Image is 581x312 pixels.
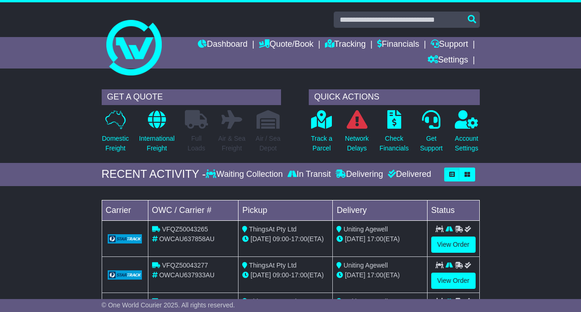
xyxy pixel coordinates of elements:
span: ThingsAt Pty Ltd [249,262,297,269]
p: International Freight [139,134,175,153]
span: ThingsAt Pty Ltd [249,298,297,305]
p: Air & Sea Freight [218,134,245,153]
span: VFQZ50043265 [162,225,208,233]
a: CheckFinancials [379,110,409,158]
span: VFQZ50043296 [162,298,208,305]
a: View Order [431,237,476,253]
span: 09:00 [273,235,289,243]
div: Delivered [385,169,431,180]
div: GET A QUOTE [102,89,281,105]
a: Tracking [325,37,366,53]
span: VFQZ50043277 [162,262,208,269]
td: Pickup [239,200,333,220]
div: (ETA) [336,270,423,280]
div: (ETA) [336,234,423,244]
span: Uniting Agewell [343,262,388,269]
span: [DATE] [251,271,271,279]
span: OWCAU637933AU [159,271,214,279]
a: Dashboard [198,37,247,53]
div: - (ETA) [242,234,329,244]
span: 17:00 [367,271,383,279]
span: Uniting Agewell [343,225,388,233]
a: Track aParcel [311,110,333,158]
a: Settings [428,53,468,69]
a: Financials [377,37,419,53]
div: Waiting Collection [206,169,285,180]
td: Delivery [333,200,427,220]
a: Quote/Book [259,37,313,53]
div: - (ETA) [242,270,329,280]
span: 17:00 [291,235,307,243]
td: Carrier [102,200,148,220]
span: OWCAU637858AU [159,235,214,243]
p: Get Support [420,134,443,153]
img: GetCarrierServiceLogo [108,234,142,243]
div: Delivering [333,169,385,180]
span: [DATE] [345,271,365,279]
a: View Order [431,273,476,289]
a: InternationalFreight [139,110,175,158]
div: In Transit [285,169,333,180]
p: Network Delays [345,134,368,153]
span: Uniting Agewell [343,298,388,305]
a: Support [431,37,468,53]
a: AccountSettings [454,110,479,158]
span: 17:00 [291,271,307,279]
p: Check Financials [379,134,409,153]
p: Air / Sea Depot [256,134,281,153]
img: GetCarrierServiceLogo [108,270,142,280]
div: RECENT ACTIVITY - [102,168,206,181]
span: 17:00 [367,235,383,243]
a: NetworkDelays [344,110,369,158]
span: [DATE] [345,235,365,243]
div: QUICK ACTIONS [309,89,480,105]
span: © One World Courier 2025. All rights reserved. [102,301,235,309]
td: Status [427,200,479,220]
a: GetSupport [420,110,443,158]
span: 09:00 [273,271,289,279]
a: DomesticFreight [102,110,129,158]
span: [DATE] [251,235,271,243]
span: ThingsAt Pty Ltd [249,225,297,233]
p: Full Loads [185,134,208,153]
p: Account Settings [455,134,478,153]
p: Track a Parcel [311,134,332,153]
td: OWC / Carrier # [148,200,239,220]
p: Domestic Freight [102,134,129,153]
